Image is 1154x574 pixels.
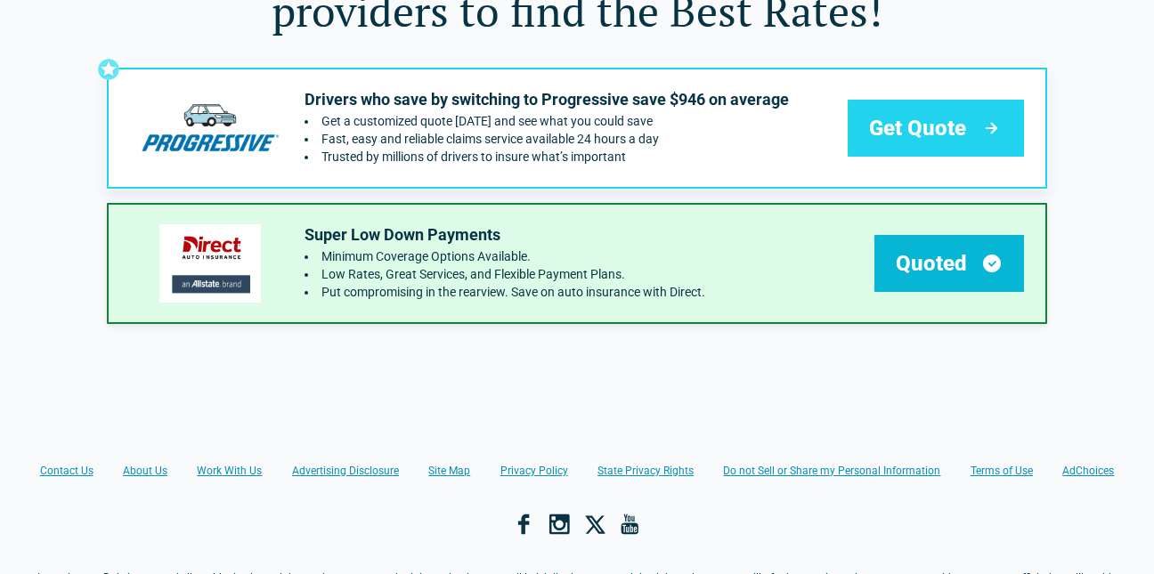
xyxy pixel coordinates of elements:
a: Site Map [428,464,470,478]
a: Work With Us [197,464,262,478]
li: Trusted by millions of drivers to insure what’s important [305,150,789,164]
a: AdChoices [1062,464,1114,478]
a: Instagram [549,513,570,535]
li: Fast, easy and reliable claims service available 24 hours a day [305,132,789,146]
p: Drivers who save by switching to Progressive save $946 on average [305,89,789,110]
a: X [584,513,605,535]
a: State Privacy Rights [597,464,694,478]
a: Do not Sell or Share my Personal Information [723,464,940,478]
a: Privacy Policy [500,464,568,478]
a: Contact Us [40,464,93,478]
img: progressive's logo [130,89,290,166]
a: Terms of Use [971,464,1033,478]
a: Advertising Disclosure [292,464,399,478]
li: Get a customized quote today and see what you could save [305,114,789,128]
a: YouTube [620,513,641,535]
span: Get Quote [869,114,966,142]
a: progressive's logoDrivers who save by switching to Progressive save $946 on averageGet a customiz... [107,68,1047,189]
a: About Us [123,464,167,478]
a: Facebook [513,513,534,535]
